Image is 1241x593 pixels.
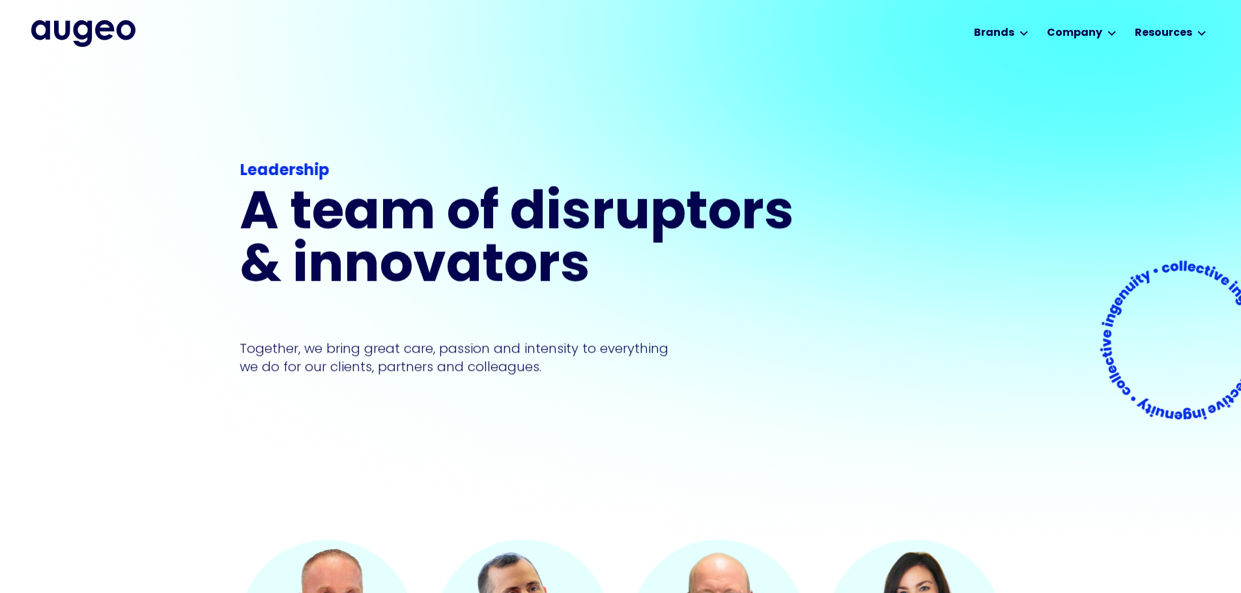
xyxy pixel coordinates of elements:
[31,20,136,46] a: home
[240,159,802,183] div: Leadership
[31,20,136,46] img: Augeo's full logo in midnight blue.
[240,340,688,376] p: Together, we bring great care, passion and intensity to everything we do for our clients, partner...
[1047,25,1102,41] div: Company
[240,189,803,294] h1: A team of disruptors & innovators
[1135,25,1192,41] div: Resources
[974,25,1014,41] div: Brands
